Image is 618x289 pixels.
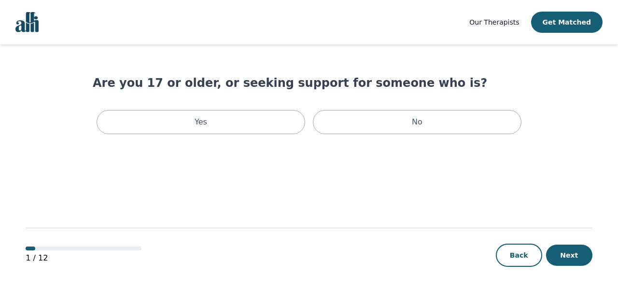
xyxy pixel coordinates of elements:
[546,245,592,266] button: Next
[26,252,141,264] p: 1 / 12
[195,116,207,128] p: Yes
[469,16,519,28] a: Our Therapists
[93,75,525,91] h1: Are you 17 or older, or seeking support for someone who is?
[412,116,422,128] p: No
[469,18,519,26] span: Our Therapists
[531,12,603,33] button: Get Matched
[15,12,39,32] img: alli logo
[496,244,542,267] button: Back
